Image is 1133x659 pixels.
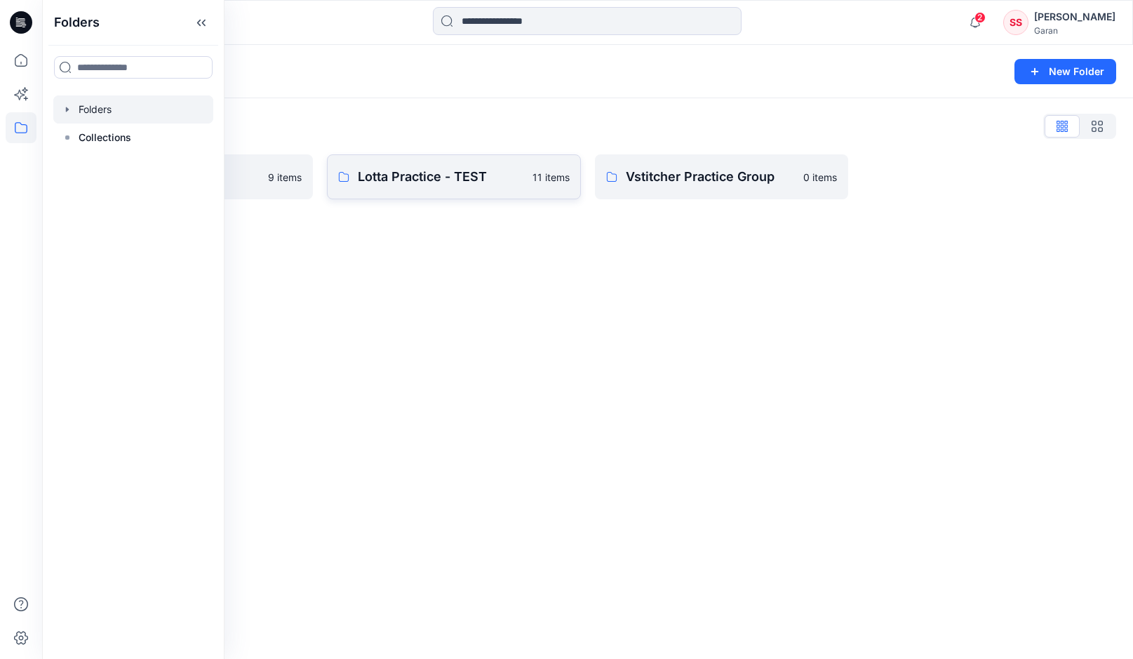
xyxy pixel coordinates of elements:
div: [PERSON_NAME] [1034,8,1115,25]
p: Lotta Practice - TEST [358,167,524,187]
p: Collections [79,129,131,146]
p: Vstitcher Practice Group [626,167,796,187]
p: 0 items [803,170,837,185]
button: New Folder [1014,59,1116,84]
p: 9 items [268,170,302,185]
p: 11 items [532,170,570,185]
span: 2 [974,12,986,23]
div: Garan [1034,25,1115,36]
a: Lotta Practice - TEST11 items [327,154,581,199]
a: Vstitcher Practice Group0 items [595,154,849,199]
div: SS [1003,10,1028,35]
